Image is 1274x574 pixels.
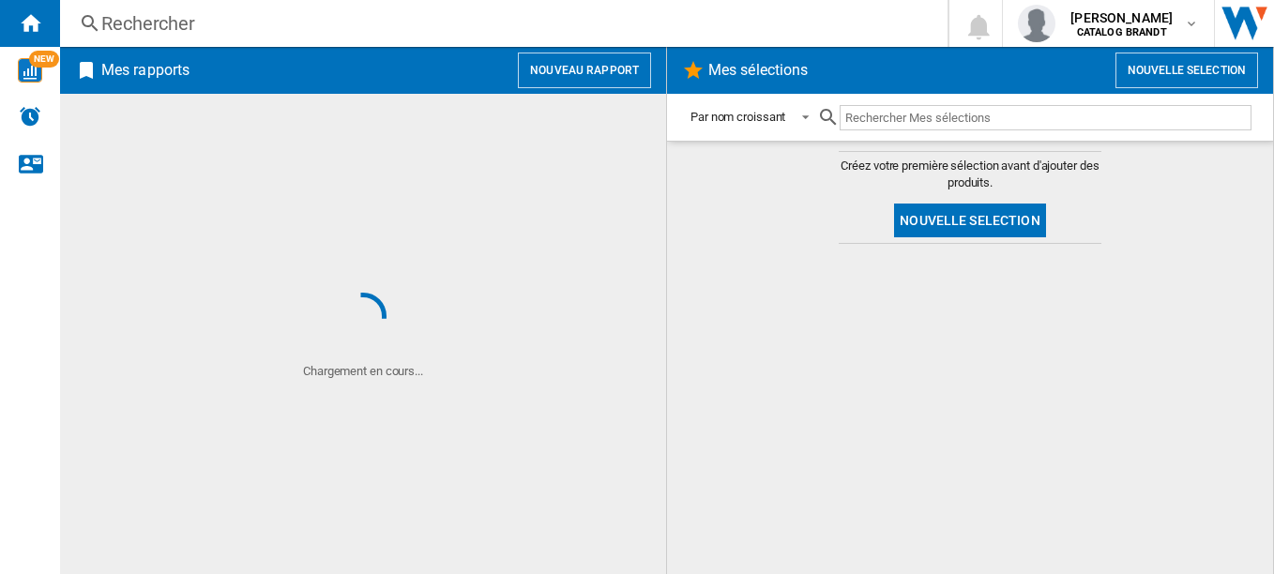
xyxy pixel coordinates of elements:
img: alerts-logo.svg [19,105,41,128]
span: NEW [29,51,59,68]
input: Rechercher Mes sélections [840,105,1251,130]
div: Par nom croissant [690,110,785,124]
img: wise-card.svg [18,58,42,83]
ng-transclude: Chargement en cours... [303,364,423,378]
button: Nouvelle selection [1115,53,1258,88]
span: [PERSON_NAME] [1070,8,1173,27]
button: Nouvelle selection [894,204,1046,237]
span: Créez votre première sélection avant d'ajouter des produits. [839,158,1101,191]
b: CATALOG BRANDT [1077,26,1167,38]
div: Rechercher [101,10,899,37]
h2: Mes rapports [98,53,193,88]
h2: Mes sélections [705,53,811,88]
button: Nouveau rapport [518,53,651,88]
img: profile.jpg [1018,5,1055,42]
